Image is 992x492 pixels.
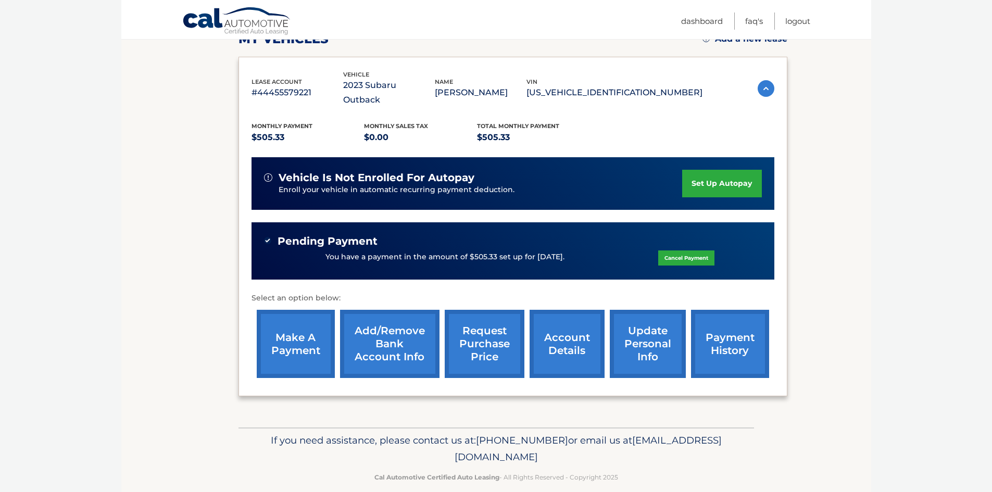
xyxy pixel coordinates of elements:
a: update personal info [610,310,686,378]
span: Monthly sales Tax [364,122,428,130]
p: $505.33 [477,130,590,145]
a: payment history [691,310,769,378]
a: make a payment [257,310,335,378]
a: Cancel Payment [658,250,714,266]
p: $505.33 [252,130,365,145]
img: check-green.svg [264,237,271,244]
a: set up autopay [682,170,761,197]
a: Add/Remove bank account info [340,310,440,378]
span: Monthly Payment [252,122,312,130]
span: Total Monthly Payment [477,122,559,130]
img: alert-white.svg [264,173,272,182]
p: [US_VEHICLE_IDENTIFICATION_NUMBER] [526,85,702,100]
p: Enroll your vehicle in automatic recurring payment deduction. [279,184,683,196]
p: If you need assistance, please contact us at: or email us at [245,432,747,465]
a: FAQ's [745,12,763,30]
span: vin [526,78,537,85]
p: Select an option below: [252,292,774,305]
a: Logout [785,12,810,30]
a: Cal Automotive [182,7,292,37]
img: accordion-active.svg [758,80,774,97]
a: Dashboard [681,12,723,30]
span: vehicle is not enrolled for autopay [279,171,474,184]
p: $0.00 [364,130,477,145]
span: [PHONE_NUMBER] [476,434,568,446]
p: #44455579221 [252,85,343,100]
a: account details [530,310,605,378]
span: Pending Payment [278,235,378,248]
p: You have a payment in the amount of $505.33 set up for [DATE]. [325,251,564,263]
a: request purchase price [445,310,524,378]
span: name [435,78,453,85]
span: vehicle [343,71,369,78]
span: [EMAIL_ADDRESS][DOMAIN_NAME] [455,434,722,463]
p: - All Rights Reserved - Copyright 2025 [245,472,747,483]
span: lease account [252,78,302,85]
p: 2023 Subaru Outback [343,78,435,107]
strong: Cal Automotive Certified Auto Leasing [374,473,499,481]
p: [PERSON_NAME] [435,85,526,100]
